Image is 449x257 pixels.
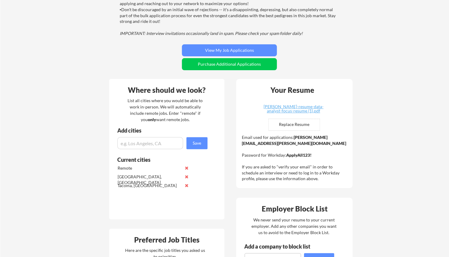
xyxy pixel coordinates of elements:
[239,205,351,212] div: Employer Block List
[258,105,329,114] a: [PERSON_NAME]-resume-data-analyst-focus-resume (1).pdf
[117,128,209,133] div: Add cities
[111,86,223,94] div: Where should we look?
[118,165,181,171] div: Remote
[244,244,320,249] div: Add a company to block list
[186,137,207,149] button: Save
[242,134,348,182] div: Email used for applications: Password for Workday: If you are asked to "verify your email" in ord...
[118,183,181,189] div: Tacoma, [GEOGRAPHIC_DATA]
[120,8,121,12] font: •
[117,157,201,162] div: Current cities
[251,217,337,236] div: We never send your resume to your current employer. Add any other companies you want us to avoid ...
[182,58,277,70] button: Purchase Additional Applications
[118,174,181,186] div: [GEOGRAPHIC_DATA], [GEOGRAPHIC_DATA]
[117,137,183,149] input: e.g. Los Angeles, CA
[111,236,223,243] div: Preferred Job Titles
[182,44,277,56] button: View My Job Applications
[120,31,303,36] em: IMPORTANT: Interview invitations occasionally land in spam. Please check your spam folder daily!
[147,117,156,122] strong: only
[258,105,329,113] div: [PERSON_NAME]-resume-data-analyst-focus-resume (1).pdf
[262,86,322,94] div: Your Resume
[242,135,346,146] strong: [PERSON_NAME][EMAIL_ADDRESS][PERSON_NAME][DOMAIN_NAME]
[124,97,207,123] div: List all cities where you would be able to work in-person. We will automatically include remote j...
[286,152,311,158] strong: ApplyAll123!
